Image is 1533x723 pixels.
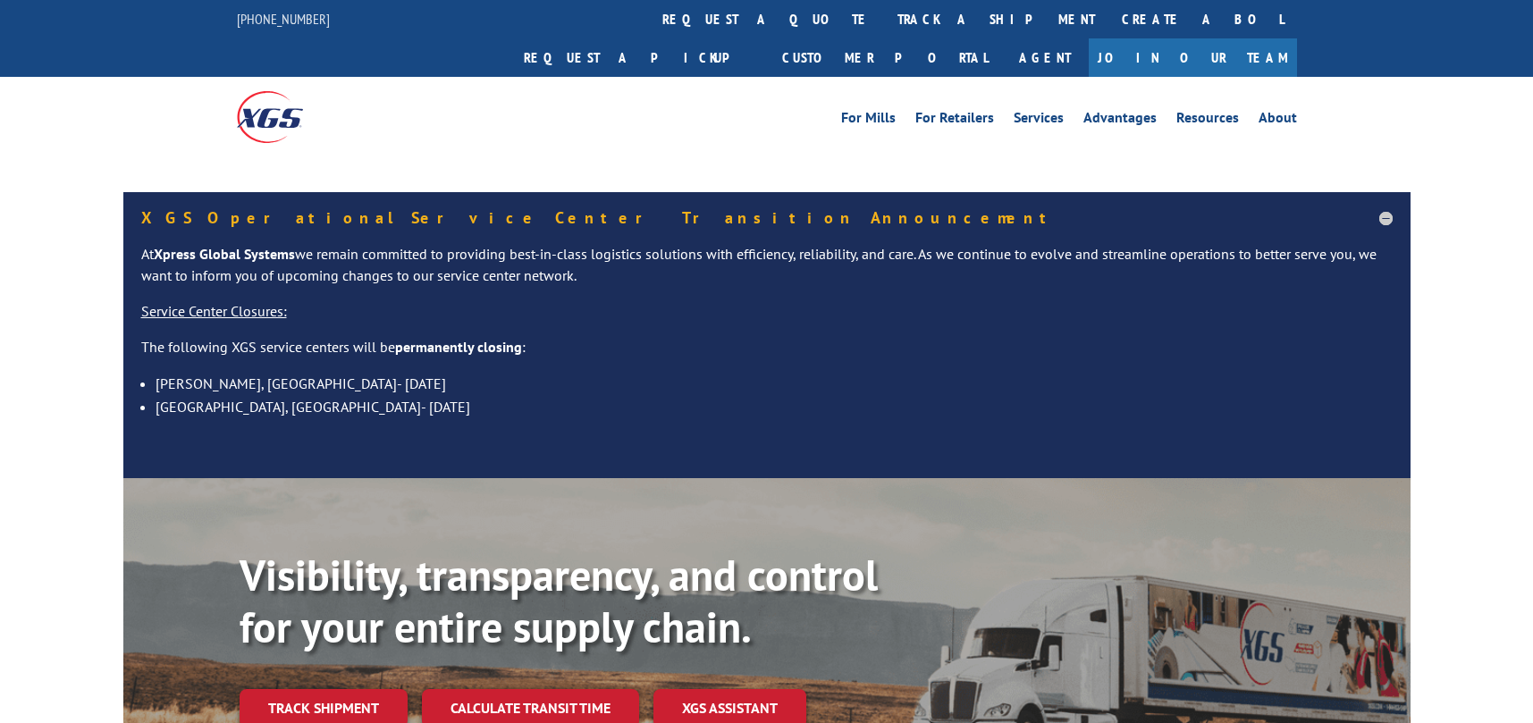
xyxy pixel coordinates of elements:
[1089,38,1297,77] a: Join Our Team
[769,38,1001,77] a: Customer Portal
[841,111,896,130] a: For Mills
[1014,111,1064,130] a: Services
[156,372,1393,395] li: [PERSON_NAME], [GEOGRAPHIC_DATA]- [DATE]
[240,547,878,654] b: Visibility, transparency, and control for your entire supply chain.
[141,210,1393,226] h5: XGS Operational Service Center Transition Announcement
[141,337,1393,373] p: The following XGS service centers will be :
[1259,111,1297,130] a: About
[510,38,769,77] a: Request a pickup
[141,302,287,320] u: Service Center Closures:
[1083,111,1157,130] a: Advantages
[915,111,994,130] a: For Retailers
[237,10,330,28] a: [PHONE_NUMBER]
[141,244,1393,301] p: At we remain committed to providing best-in-class logistics solutions with efficiency, reliabilit...
[1001,38,1089,77] a: Agent
[154,245,295,263] strong: Xpress Global Systems
[1176,111,1239,130] a: Resources
[156,395,1393,418] li: [GEOGRAPHIC_DATA], [GEOGRAPHIC_DATA]- [DATE]
[395,338,522,356] strong: permanently closing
